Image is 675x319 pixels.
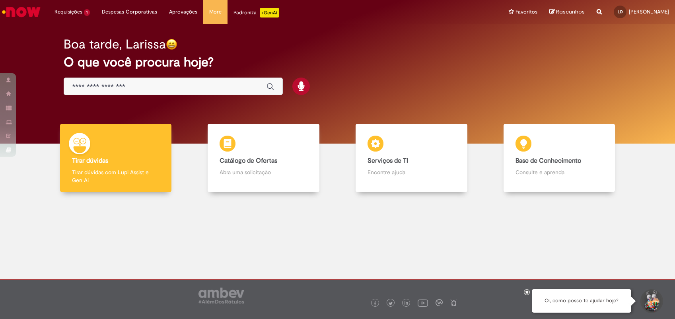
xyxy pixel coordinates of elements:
img: logo_footer_ambev_rotulo_gray.png [198,288,244,303]
a: Base de Conhecimento Consulte e aprenda [485,124,633,193]
a: Serviços de TI Encontre ajuda [338,124,486,193]
p: Encontre ajuda [368,168,455,176]
a: Rascunhos [549,8,585,16]
img: logo_footer_facebook.png [373,301,377,305]
p: Tirar dúvidas com Lupi Assist e Gen Ai [72,168,160,184]
img: happy-face.png [166,39,177,50]
b: Tirar dúvidas [72,157,108,165]
img: logo_footer_youtube.png [418,298,428,308]
span: Aprovações [169,8,197,16]
span: Rascunhos [556,8,585,16]
span: LD [618,9,623,14]
div: Padroniza [233,8,279,18]
div: Oi, como posso te ajudar hoje? [532,289,631,313]
span: Despesas Corporativas [102,8,157,16]
h2: O que você procura hoje? [64,55,611,69]
b: Catálogo de Ofertas [220,157,277,165]
h2: Boa tarde, Larissa [64,37,166,51]
p: +GenAi [260,8,279,18]
span: 1 [84,9,90,16]
img: logo_footer_naosei.png [450,299,457,306]
span: [PERSON_NAME] [629,8,669,15]
span: Requisições [54,8,82,16]
span: Favoritos [515,8,537,16]
b: Base de Conhecimento [515,157,581,165]
a: Tirar dúvidas Tirar dúvidas com Lupi Assist e Gen Ai [42,124,190,193]
b: Serviços de TI [368,157,408,165]
img: logo_footer_workplace.png [436,299,443,306]
a: Catálogo de Ofertas Abra uma solicitação [190,124,338,193]
button: Iniciar Conversa de Suporte [639,289,663,313]
img: logo_footer_twitter.png [389,301,393,305]
img: ServiceNow [1,4,42,20]
span: More [209,8,222,16]
img: logo_footer_linkedin.png [405,301,409,306]
p: Consulte e aprenda [515,168,603,176]
p: Abra uma solicitação [220,168,307,176]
